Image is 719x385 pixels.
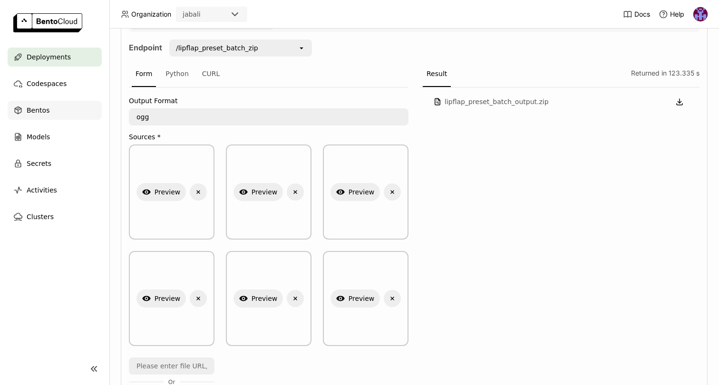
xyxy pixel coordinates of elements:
[142,188,151,196] svg: Show
[132,61,156,87] div: Form
[27,158,51,169] span: Secrets
[194,294,203,303] svg: Delete
[136,183,186,201] button: Preview
[27,51,71,63] span: Deployments
[162,61,193,87] div: Python
[627,61,700,87] div: Returned in 123.335 s
[423,61,451,87] div: Result
[259,43,260,53] input: Selected /lipflap_preset_batch_zip.
[233,183,283,201] button: Preview
[233,289,283,308] button: Preview
[445,98,670,106] span: lipflap_preset_batch_output.zip
[291,188,300,196] svg: Delete
[8,181,102,200] a: Activities
[13,13,82,32] img: logo
[129,43,162,52] strong: Endpoint
[27,78,67,89] span: Codespaces
[388,188,397,196] svg: Delete
[336,188,345,196] svg: Show
[27,184,57,196] span: Activities
[130,358,214,374] input: Please enter file URL, for example: https://example.com/file_url
[198,61,224,87] div: CURL
[130,109,408,125] textarea: ogg
[176,43,258,53] div: /lipflap_preset_batch_zip
[239,294,248,303] svg: Show
[129,133,408,141] label: Sources *
[129,97,408,105] label: Output Format
[194,188,203,196] svg: Delete
[8,127,102,146] a: Models
[388,294,397,303] svg: Delete
[291,294,300,303] svg: Delete
[330,289,380,308] button: Preview
[142,294,151,303] svg: Show
[131,10,171,19] span: Organization
[8,207,102,226] a: Clusters
[27,131,50,143] span: Models
[336,294,345,303] svg: Show
[659,10,684,19] div: Help
[27,105,49,116] span: Bentos
[330,183,380,201] button: Preview
[239,188,248,196] svg: Show
[8,48,102,67] a: Deployments
[8,154,102,173] a: Secrets
[136,289,186,308] button: Preview
[298,44,305,52] svg: open
[183,10,201,19] div: jabali
[693,7,708,21] img: Alex Karguine
[634,10,650,19] span: Docs
[8,74,102,93] a: Codespaces
[623,10,650,19] a: Docs
[27,211,54,222] span: Clusters
[670,10,684,19] span: Help
[8,101,102,120] a: Bentos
